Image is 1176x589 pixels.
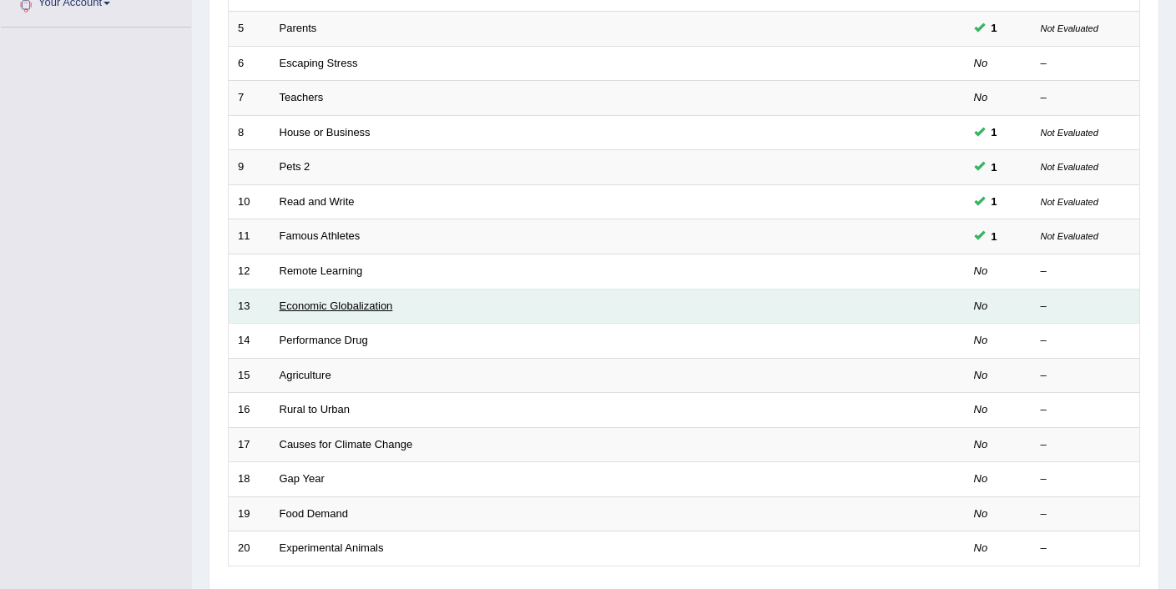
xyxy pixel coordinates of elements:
[1041,541,1131,556] div: –
[974,57,988,69] em: No
[974,507,988,520] em: No
[974,472,988,485] em: No
[229,254,270,289] td: 12
[229,531,270,566] td: 20
[280,126,371,138] a: House or Business
[974,369,988,381] em: No
[985,123,1004,141] span: You can still take this question
[974,91,988,103] em: No
[229,219,270,254] td: 11
[1041,264,1131,279] div: –
[974,403,988,415] em: No
[280,300,393,312] a: Economic Globalization
[229,324,270,359] td: 14
[229,358,270,393] td: 15
[229,427,270,462] td: 17
[985,19,1004,37] span: You can still take this question
[229,115,270,150] td: 8
[1041,402,1131,418] div: –
[280,507,348,520] a: Food Demand
[280,438,413,451] a: Causes for Climate Change
[1041,23,1098,33] small: Not Evaluated
[280,403,351,415] a: Rural to Urban
[280,22,317,34] a: Parents
[280,472,325,485] a: Gap Year
[1041,128,1098,138] small: Not Evaluated
[280,195,355,208] a: Read and Write
[280,91,324,103] a: Teachers
[974,541,988,554] em: No
[1041,368,1131,384] div: –
[280,57,358,69] a: Escaping Stress
[974,334,988,346] em: No
[974,438,988,451] em: No
[985,228,1004,245] span: You can still take this question
[280,160,310,173] a: Pets 2
[974,264,988,277] em: No
[280,334,368,346] a: Performance Drug
[229,81,270,116] td: 7
[1041,471,1131,487] div: –
[229,12,270,47] td: 5
[985,159,1004,176] span: You can still take this question
[229,289,270,324] td: 13
[280,369,331,381] a: Agriculture
[1041,506,1131,522] div: –
[1041,90,1131,106] div: –
[1041,56,1131,72] div: –
[229,496,270,531] td: 19
[974,300,988,312] em: No
[280,541,384,554] a: Experimental Animals
[229,46,270,81] td: 6
[1041,162,1098,172] small: Not Evaluated
[280,229,361,242] a: Famous Athletes
[1041,197,1098,207] small: Not Evaluated
[229,184,270,219] td: 10
[1041,231,1098,241] small: Not Evaluated
[280,264,363,277] a: Remote Learning
[985,193,1004,210] span: You can still take this question
[1041,299,1131,315] div: –
[229,150,270,185] td: 9
[229,393,270,428] td: 16
[1041,437,1131,453] div: –
[1041,333,1131,349] div: –
[229,462,270,497] td: 18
